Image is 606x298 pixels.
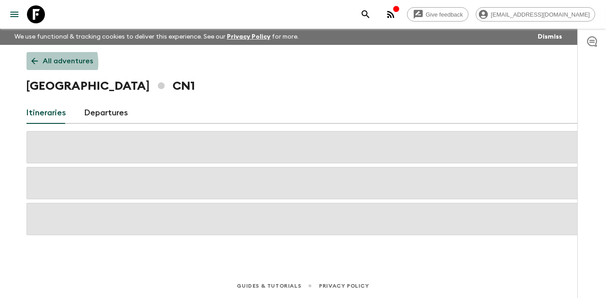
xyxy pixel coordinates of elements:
a: Privacy Policy [227,34,270,40]
a: Itineraries [27,102,66,124]
a: Give feedback [407,7,469,22]
h1: [GEOGRAPHIC_DATA] CN1 [27,77,195,95]
a: Privacy Policy [319,281,369,291]
a: Guides & Tutorials [237,281,301,291]
button: Dismiss [535,31,564,43]
span: Give feedback [421,11,468,18]
p: All adventures [43,56,93,66]
a: All adventures [27,52,98,70]
a: Departures [84,102,128,124]
div: [EMAIL_ADDRESS][DOMAIN_NAME] [476,7,595,22]
button: search adventures [357,5,375,23]
p: We use functional & tracking cookies to deliver this experience. See our for more. [11,29,302,45]
span: [EMAIL_ADDRESS][DOMAIN_NAME] [486,11,595,18]
button: menu [5,5,23,23]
